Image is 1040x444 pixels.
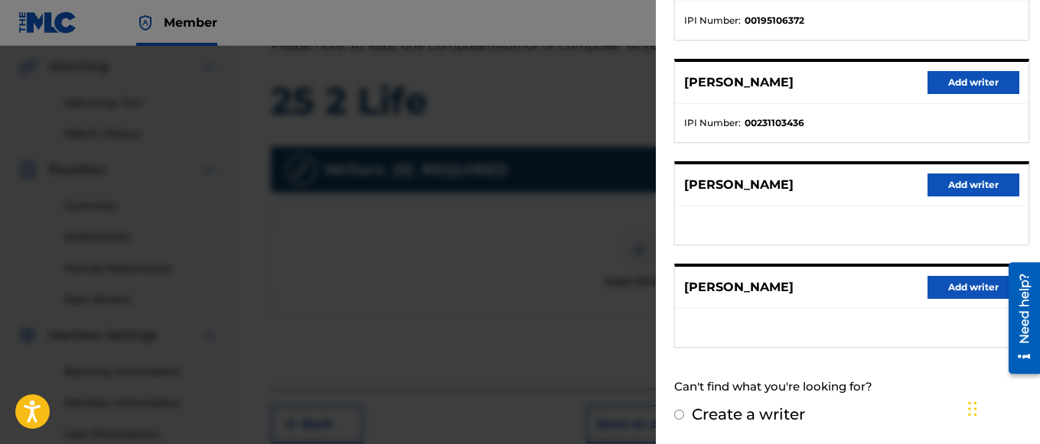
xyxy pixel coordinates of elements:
[136,14,155,32] img: Top Rightsholder
[968,386,977,432] div: Drag
[684,73,794,92] p: [PERSON_NAME]
[684,278,794,297] p: [PERSON_NAME]
[692,405,805,423] label: Create a writer
[18,11,77,34] img: MLC Logo
[963,371,1040,444] iframe: Chat Widget
[928,276,1019,299] button: Add writer
[997,256,1040,379] iframe: Resource Center
[684,176,794,194] p: [PERSON_NAME]
[164,14,217,31] span: Member
[745,116,804,130] strong: 00231103436
[928,173,1019,196] button: Add writer
[674,371,1029,403] div: Can't find what you're looking for?
[928,71,1019,94] button: Add writer
[684,116,741,130] span: IPI Number :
